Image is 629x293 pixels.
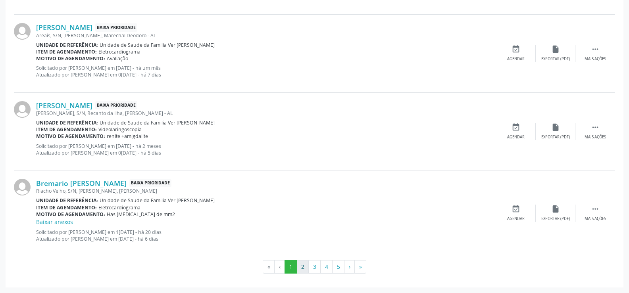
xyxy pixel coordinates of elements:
[507,134,525,140] div: Agendar
[107,55,128,62] span: Avaliação
[512,123,520,132] i: event_available
[98,126,142,133] span: Videolaringoscopia
[100,42,215,48] span: Unidade de Saude da Familia Ver [PERSON_NAME]
[507,56,525,62] div: Agendar
[36,55,105,62] b: Motivo de agendamento:
[551,205,560,213] i: insert_drive_file
[585,216,606,222] div: Mais ações
[591,123,600,132] i: 
[36,229,496,242] p: Solicitado por [PERSON_NAME] em 1[DATE] - há 20 dias Atualizado por [PERSON_NAME] em [DATE] - há ...
[585,56,606,62] div: Mais ações
[14,260,615,274] ul: Pagination
[14,179,31,195] img: img
[512,45,520,54] i: event_available
[541,134,570,140] div: Exportar (PDF)
[541,56,570,62] div: Exportar (PDF)
[551,123,560,132] i: insert_drive_file
[36,204,97,211] b: Item de agendamento:
[36,179,127,188] a: Bremario [PERSON_NAME]
[285,260,297,274] button: Go to page 1
[36,65,496,78] p: Solicitado por [PERSON_NAME] em [DATE] - há um mês Atualizado por [PERSON_NAME] em 0[DATE] - há 7...
[591,205,600,213] i: 
[585,134,606,140] div: Mais ações
[36,48,97,55] b: Item de agendamento:
[507,216,525,222] div: Agendar
[36,218,73,226] a: Baixar anexos
[36,188,496,194] div: Riacho Velho, S/N, [PERSON_NAME], [PERSON_NAME]
[344,260,355,274] button: Go to next page
[36,211,105,218] b: Motivo de agendamento:
[332,260,344,274] button: Go to page 5
[36,133,105,140] b: Motivo de agendamento:
[14,23,31,40] img: img
[36,126,97,133] b: Item de agendamento:
[308,260,321,274] button: Go to page 3
[98,204,140,211] span: Eletrocardiograma
[95,23,137,32] span: Baixa Prioridade
[14,101,31,118] img: img
[36,197,98,204] b: Unidade de referência:
[107,133,148,140] span: renite +amigdalite
[36,23,92,32] a: [PERSON_NAME]
[36,143,496,156] p: Solicitado por [PERSON_NAME] em [DATE] - há 2 meses Atualizado por [PERSON_NAME] em 0[DATE] - há ...
[354,260,366,274] button: Go to last page
[36,110,496,117] div: [PERSON_NAME], S/N, Recanto da Ilha, [PERSON_NAME] - AL
[541,216,570,222] div: Exportar (PDF)
[320,260,333,274] button: Go to page 4
[36,32,496,39] div: Areais, S/N, [PERSON_NAME], Marechal Deodoro - AL
[36,119,98,126] b: Unidade de referência:
[100,119,215,126] span: Unidade de Saude da Familia Ver [PERSON_NAME]
[296,260,309,274] button: Go to page 2
[36,42,98,48] b: Unidade de referência:
[591,45,600,54] i: 
[95,101,137,109] span: Baixa Prioridade
[129,179,171,188] span: Baixa Prioridade
[36,101,92,110] a: [PERSON_NAME]
[551,45,560,54] i: insert_drive_file
[107,211,175,218] span: Has [MEDICAL_DATA] de mm2
[100,197,215,204] span: Unidade de Saude da Familia Ver [PERSON_NAME]
[512,205,520,213] i: event_available
[98,48,140,55] span: Eletrocardiograma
